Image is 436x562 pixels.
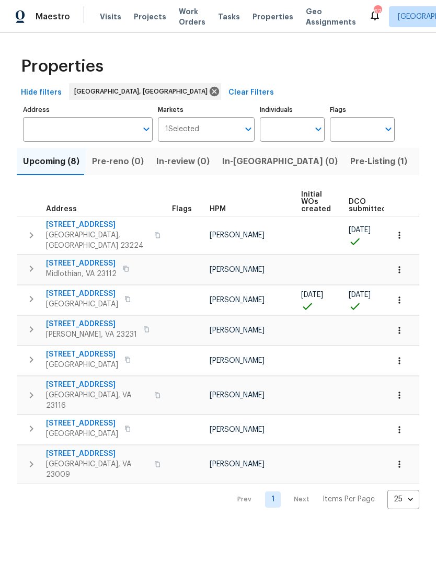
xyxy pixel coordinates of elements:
[46,449,148,459] span: [STREET_ADDRESS]
[381,122,396,136] button: Open
[210,327,265,334] span: [PERSON_NAME]
[253,12,293,22] span: Properties
[374,6,381,17] div: 62
[210,357,265,364] span: [PERSON_NAME]
[179,6,205,27] span: Work Orders
[210,205,226,213] span: HPM
[21,61,104,72] span: Properties
[46,380,148,390] span: [STREET_ADDRESS]
[100,12,121,22] span: Visits
[139,122,154,136] button: Open
[306,6,356,27] span: Geo Assignments
[46,349,118,360] span: [STREET_ADDRESS]
[158,107,255,113] label: Markets
[69,83,221,100] div: [GEOGRAPHIC_DATA], [GEOGRAPHIC_DATA]
[349,198,386,213] span: DCO submitted
[23,107,153,113] label: Address
[301,291,323,299] span: [DATE]
[23,154,79,169] span: Upcoming (8)
[210,266,265,273] span: [PERSON_NAME]
[46,269,117,279] span: Midlothian, VA 23112
[301,191,331,213] span: Initial WOs created
[46,205,77,213] span: Address
[330,107,395,113] label: Flags
[210,392,265,399] span: [PERSON_NAME]
[46,329,137,340] span: [PERSON_NAME], VA 23231
[311,122,326,136] button: Open
[156,154,210,169] span: In-review (0)
[74,86,212,97] span: [GEOGRAPHIC_DATA], [GEOGRAPHIC_DATA]
[210,296,265,304] span: [PERSON_NAME]
[210,232,265,239] span: [PERSON_NAME]
[17,83,66,102] button: Hide filters
[323,494,375,504] p: Items Per Page
[46,319,137,329] span: [STREET_ADDRESS]
[218,13,240,20] span: Tasks
[36,12,70,22] span: Maestro
[228,86,274,99] span: Clear Filters
[172,205,192,213] span: Flags
[387,486,419,513] div: 25
[224,83,278,102] button: Clear Filters
[349,291,371,299] span: [DATE]
[227,490,419,509] nav: Pagination Navigation
[260,107,325,113] label: Individuals
[210,461,265,468] span: [PERSON_NAME]
[92,154,144,169] span: Pre-reno (0)
[46,429,118,439] span: [GEOGRAPHIC_DATA]
[46,230,148,251] span: [GEOGRAPHIC_DATA], [GEOGRAPHIC_DATA] 23224
[210,426,265,433] span: [PERSON_NAME]
[46,459,148,480] span: [GEOGRAPHIC_DATA], VA 23009
[46,258,117,269] span: [STREET_ADDRESS]
[241,122,256,136] button: Open
[222,154,338,169] span: In-[GEOGRAPHIC_DATA] (0)
[46,418,118,429] span: [STREET_ADDRESS]
[350,154,407,169] span: Pre-Listing (1)
[46,220,148,230] span: [STREET_ADDRESS]
[165,125,199,134] span: 1 Selected
[46,299,118,309] span: [GEOGRAPHIC_DATA]
[46,360,118,370] span: [GEOGRAPHIC_DATA]
[21,86,62,99] span: Hide filters
[46,390,148,411] span: [GEOGRAPHIC_DATA], VA 23116
[349,226,371,234] span: [DATE]
[265,491,281,508] a: Goto page 1
[46,289,118,299] span: [STREET_ADDRESS]
[134,12,166,22] span: Projects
